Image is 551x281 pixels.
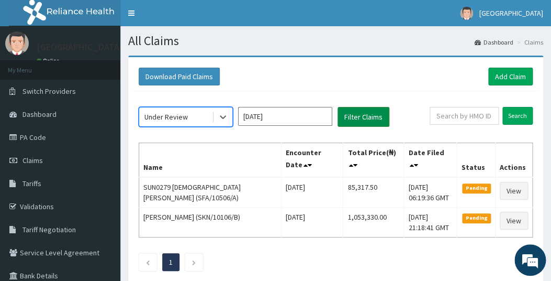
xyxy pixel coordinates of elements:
th: Status [457,143,496,178]
span: Tariffs [23,179,41,188]
td: 85,317.50 [343,177,404,208]
input: Search [502,107,533,125]
input: Select Month and Year [238,107,332,126]
div: Under Review [144,112,188,122]
span: Dashboard [23,110,57,119]
th: Actions [495,143,532,178]
a: Previous page [145,257,150,267]
th: Date Filed [404,143,457,178]
img: User Image [460,7,473,20]
img: User Image [5,31,29,55]
img: d_794563401_company_1708531726252_794563401 [19,52,42,79]
button: Filter Claims [338,107,389,127]
a: View [500,212,528,230]
span: We're online! [61,78,144,183]
li: Claims [514,38,543,47]
td: [DATE] [281,177,343,208]
td: [DATE] [281,208,343,237]
a: Next page [192,257,196,267]
span: [GEOGRAPHIC_DATA] [479,8,543,18]
textarea: Type your message and hit 'Enter' [5,178,199,214]
th: Encounter Date [281,143,343,178]
td: [PERSON_NAME] (SKN/10106/B) [139,208,282,237]
h1: All Claims [128,34,543,48]
a: Page 1 is your current page [169,257,173,267]
a: Add Claim [488,68,533,85]
td: [DATE] 06:19:36 GMT [404,177,457,208]
span: Tariff Negotiation [23,225,76,234]
div: Chat with us now [54,59,176,72]
span: Pending [462,183,491,193]
th: Name [139,143,282,178]
button: Download Paid Claims [139,68,220,85]
td: SUN0279 [DEMOGRAPHIC_DATA][PERSON_NAME] (SFA/10506/A) [139,177,282,208]
span: Switch Providers [23,87,76,96]
td: 1,053,330.00 [343,208,404,237]
span: Claims [23,156,43,165]
input: Search by HMO ID [430,107,499,125]
a: Online [37,57,62,64]
a: Dashboard [475,38,513,47]
div: Minimize live chat window [172,5,197,30]
p: [GEOGRAPHIC_DATA] [37,42,123,52]
span: Pending [462,213,491,223]
th: Total Price(₦) [343,143,404,178]
td: [DATE] 21:18:41 GMT [404,208,457,237]
a: View [500,182,528,200]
